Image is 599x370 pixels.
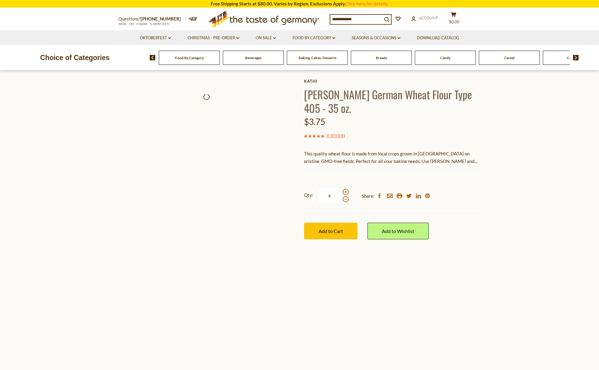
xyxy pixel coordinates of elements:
span: Share: [362,192,374,200]
a: Download Catalog [417,35,459,41]
span: Account [419,15,438,20]
a: Oktoberfest [140,35,171,41]
a: On Sale [256,35,276,41]
a: Cereal [504,56,514,60]
a: Kathi [304,79,481,84]
a: Food By Category [175,56,204,60]
a: Add to Wishlist [367,223,429,239]
a: [PHONE_NUMBER] [141,16,181,21]
span: ( ) [327,132,345,139]
a: Click here for details. [345,1,388,6]
img: previous arrow [150,55,155,60]
span: This quality wheat flour is made from local crops grown in [GEOGRAPHIC_DATA] on pristine, GMO-fre... [304,151,479,179]
strong: Qty: [304,191,313,199]
a: Account [411,15,438,21]
input: Qty: [317,188,342,204]
a: 1 Review [328,132,344,139]
a: Christmas - PRE-ORDER [187,35,239,41]
button: Add to Cart [304,223,357,239]
a: Beverages [245,56,261,60]
span: $0.00 [449,19,460,24]
a: Food By Category [293,35,335,41]
span: MON - FRI, 9:00AM - 5:00PM (EST) [118,22,170,26]
a: Breads [376,56,387,60]
img: next arrow [573,55,579,60]
a: Candy [440,56,450,60]
a: Cookies [567,56,580,60]
a: Seasons & Occasions [352,35,400,41]
span: Add to Cart [319,228,343,234]
span: $3.75 [304,116,325,127]
a: Baking, Cakes, Desserts [299,56,336,60]
h1: [PERSON_NAME] German Wheat Flour Type 405 - 35 oz. [304,88,481,115]
p: Questions? [118,15,185,23]
button: $0.00 [444,12,463,27]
